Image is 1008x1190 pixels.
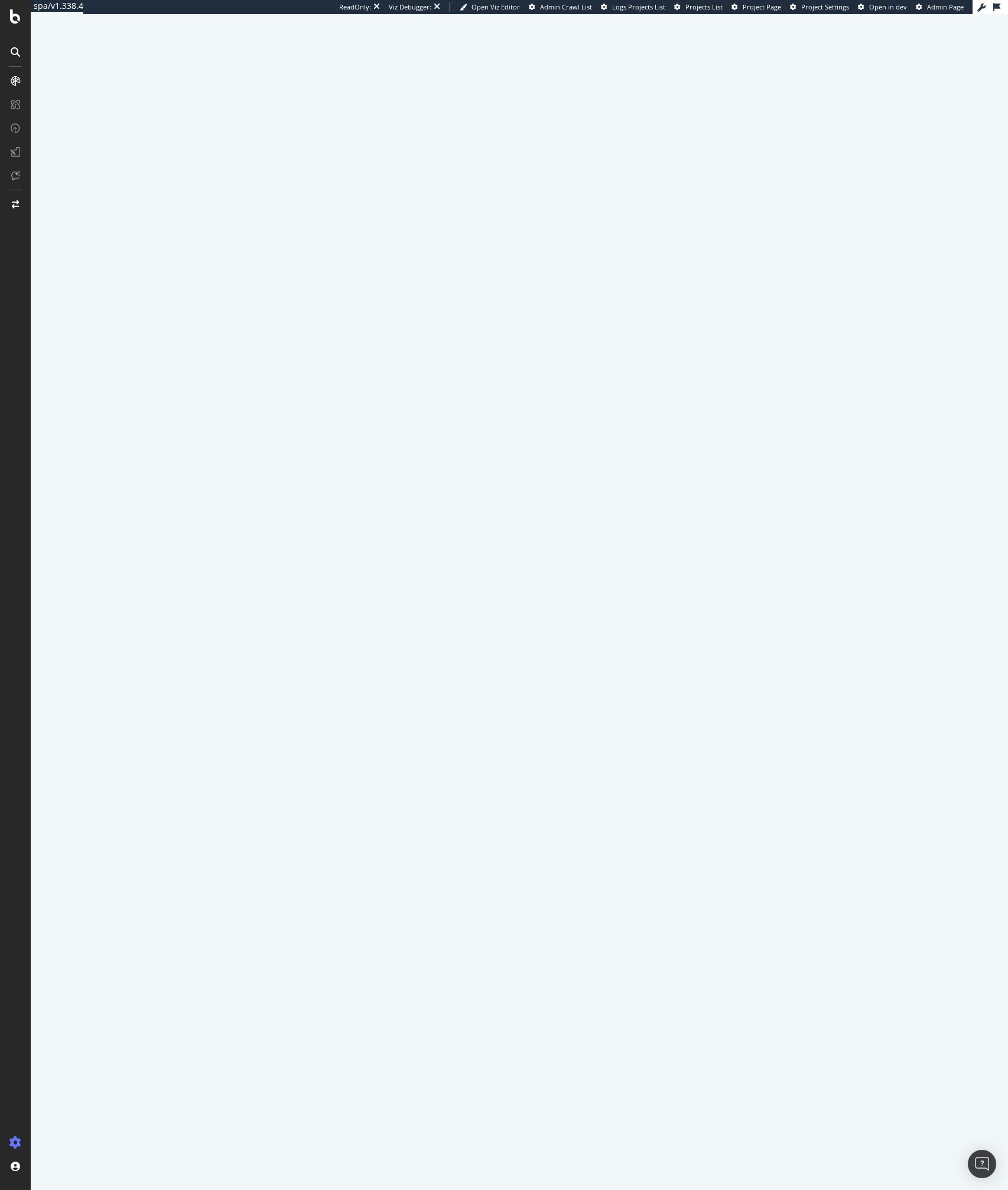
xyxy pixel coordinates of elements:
[801,2,849,11] span: Project Settings
[612,2,665,11] span: Logs Projects List
[674,2,723,12] a: Projects List
[790,2,849,12] a: Project Settings
[968,1150,996,1178] div: Open Intercom Messenger
[869,2,907,11] span: Open in dev
[731,2,781,12] a: Project Page
[743,2,781,11] span: Project Page
[858,2,907,12] a: Open in dev
[685,2,723,11] span: Projects List
[460,2,520,12] a: Open Viz Editor
[927,2,964,11] span: Admin Page
[529,2,592,12] a: Admin Crawl List
[472,2,520,11] span: Open Viz Editor
[916,2,964,12] a: Admin Page
[389,2,431,12] div: Viz Debugger:
[540,2,592,11] span: Admin Crawl List
[339,2,371,12] div: ReadOnly:
[601,2,665,12] a: Logs Projects List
